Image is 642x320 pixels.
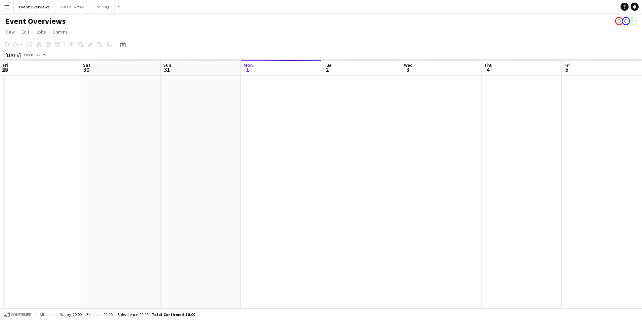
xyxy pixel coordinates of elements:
span: Week 35 [22,52,39,57]
span: All jobs [38,312,54,317]
span: 5 [563,66,570,73]
span: Edit [21,29,29,35]
span: 1 [242,66,253,73]
a: Jobs [33,28,49,36]
span: 2 [323,66,331,73]
span: Total Confirmed £0.00 [152,312,195,317]
button: Confirmed [3,311,33,318]
span: Comms [53,29,68,35]
div: BST [42,52,48,57]
span: 31 [162,66,171,73]
span: Sun [163,62,171,68]
app-user-avatar: Operations Manager [629,17,637,25]
span: View [5,29,15,35]
span: Jobs [36,29,46,35]
app-user-avatar: Operations Team [622,17,630,25]
span: Wed [404,62,413,68]
span: 30 [82,66,90,73]
span: Tue [324,62,331,68]
app-user-avatar: Operations Team [615,17,623,25]
a: Comms [50,28,71,36]
a: View [3,28,17,36]
button: On Call Rotas [55,0,89,13]
span: 29 [2,66,8,73]
div: Salary £0.00 + Expenses £0.00 + Subsistence £0.00 = [60,312,195,317]
span: Confirmed [11,312,32,317]
span: 4 [483,66,493,73]
span: Thu [484,62,493,68]
h1: Event Overviews [5,16,66,26]
span: Fri [564,62,570,68]
div: [DATE] [5,52,21,58]
button: Training [89,0,115,13]
span: Fri [3,62,8,68]
span: Mon [243,62,253,68]
button: Event Overviews [14,0,55,13]
span: 3 [403,66,413,73]
a: Edit [19,28,32,36]
span: Sat [83,62,90,68]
